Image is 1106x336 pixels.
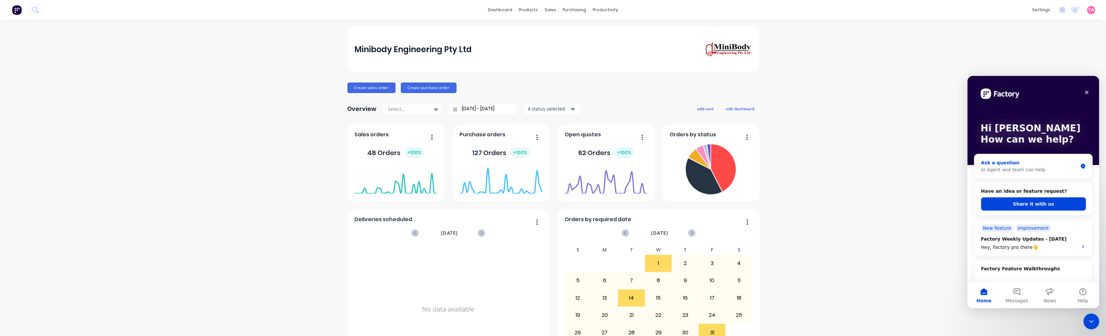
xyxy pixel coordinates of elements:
div: 16 [672,290,699,306]
div: 19 [565,307,591,323]
div: M [591,245,618,255]
img: Factory [12,5,22,15]
div: 48 Orders [368,147,424,158]
div: 62 Orders [578,147,634,158]
div: S [726,245,753,255]
span: Deliveries scheduled [354,216,412,223]
button: Create purchase order [401,83,457,93]
div: sales [541,5,559,15]
div: 7 [618,272,645,289]
div: 5 [565,272,591,289]
button: Create sales order [347,83,396,93]
div: settings [1029,5,1054,15]
div: products [516,5,541,15]
div: T [672,245,699,255]
div: 21 [618,307,645,323]
div: + 100 % [614,147,634,158]
div: W [645,245,672,255]
div: 23 [672,307,699,323]
div: 11 [726,272,752,289]
button: 4 status selected [524,104,581,114]
div: 17 [699,290,726,306]
div: 13 [592,290,618,306]
div: 8 [645,272,672,289]
span: TW [1089,7,1094,13]
div: Overview [347,102,377,116]
div: 12 [565,290,591,306]
span: Open quotes [565,131,601,139]
div: 127 Orders [472,147,530,158]
div: F [699,245,726,255]
button: add card [693,104,718,113]
div: S [564,245,591,255]
span: [DATE] [441,229,458,237]
iframe: Intercom live chat [1084,314,1099,329]
button: edit dashboard [722,104,759,113]
div: 6 [592,272,618,289]
div: 3 [699,255,726,272]
span: Purchase orders [460,131,505,139]
span: [DATE] [651,229,668,237]
span: Sales orders [354,131,389,139]
div: T [618,245,645,255]
a: dashboard [485,5,516,15]
div: 4 status selected [528,105,570,112]
img: Minibody Engineering Pty Ltd [705,42,752,57]
div: 14 [618,290,645,306]
div: 20 [592,307,618,323]
div: Minibody Engineering Pty Ltd [354,43,472,56]
span: Orders by status [670,131,716,139]
div: 1 [645,255,672,272]
div: 9 [672,272,699,289]
div: 18 [726,290,752,306]
div: purchasing [559,5,589,15]
div: 24 [699,307,726,323]
div: 15 [645,290,672,306]
div: 2 [672,255,699,272]
div: productivity [589,5,621,15]
div: 4 [726,255,752,272]
div: + 100 % [510,147,530,158]
div: + 100 % [405,147,424,158]
div: 22 [645,307,672,323]
div: 10 [699,272,726,289]
iframe: Intercom live chat [968,76,1099,308]
div: 25 [726,307,752,323]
